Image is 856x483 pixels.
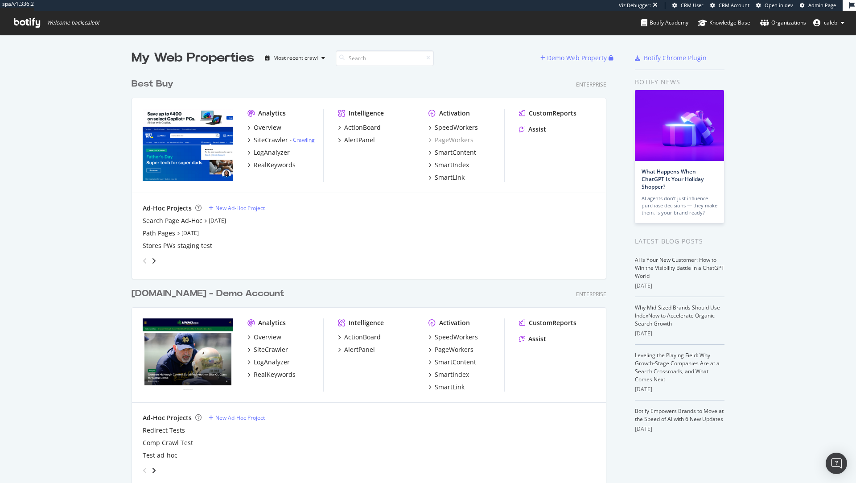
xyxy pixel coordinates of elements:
div: Ad-Hoc Projects [143,204,192,213]
div: Redirect Tests [143,426,185,435]
a: Leveling the Playing Field: Why Growth-Stage Companies Are at a Search Crossroads, and What Comes... [635,351,720,383]
div: Botify news [635,77,724,87]
a: Admin Page [800,2,836,9]
a: CustomReports [519,318,576,327]
button: Demo Web Property [540,51,609,65]
div: [DATE] [635,425,724,433]
span: Admin Page [808,2,836,8]
span: Welcome back, caleb ! [47,19,99,26]
div: Best Buy [132,78,173,91]
div: SmartIndex [435,370,469,379]
a: Best Buy [132,78,177,91]
div: SmartContent [435,148,476,157]
div: RealKeywords [254,161,296,169]
div: [DATE] [635,282,724,290]
a: SmartContent [428,358,476,367]
div: Analytics [258,318,286,327]
a: RealKeywords [247,161,296,169]
a: New Ad-Hoc Project [209,414,265,421]
div: Assist [528,334,546,343]
div: LogAnalyzer [254,358,290,367]
a: New Ad-Hoc Project [209,204,265,212]
div: angle-right [151,256,157,265]
div: Viz Debugger: [619,2,651,9]
div: Organizations [760,18,806,27]
a: RealKeywords [247,370,296,379]
div: Path Pages [143,229,175,238]
button: caleb [806,16,852,30]
a: SmartIndex [428,161,469,169]
span: Open in dev [765,2,793,8]
a: CRM Account [710,2,749,9]
div: Botify Academy [641,18,688,27]
div: New Ad-Hoc Project [215,414,265,421]
a: SmartIndex [428,370,469,379]
div: Open Intercom Messenger [826,453,847,474]
div: ActionBoard [344,123,381,132]
div: Most recent crawl [273,55,318,61]
div: angle-left [139,463,151,478]
a: What Happens When ChatGPT Is Your Holiday Shopper? [642,168,704,190]
a: Botify Academy [641,11,688,35]
div: My Web Properties [132,49,254,67]
a: SmartContent [428,148,476,157]
a: Organizations [760,11,806,35]
a: AI Is Your New Customer: How to Win the Visibility Battle in a ChatGPT World [635,256,724,280]
input: Search [336,50,434,66]
a: PageWorkers [428,136,473,144]
div: Latest Blog Posts [635,236,724,246]
div: SmartContent [435,358,476,367]
a: AlertPanel [338,136,375,144]
div: Assist [528,125,546,134]
a: Why Mid-Sized Brands Should Use IndexNow to Accelerate Organic Search Growth [635,304,720,327]
a: SpeedWorkers [428,123,478,132]
div: [DATE] [635,330,724,338]
a: CustomReports [519,109,576,118]
a: Botify Chrome Plugin [635,54,707,62]
a: [DATE] [209,217,226,224]
div: AI agents don’t just influence purchase decisions — they make them. Is your brand ready? [642,195,717,216]
div: CustomReports [529,318,576,327]
a: SiteCrawler- Crawling [247,136,315,144]
a: PageWorkers [428,345,473,354]
img: UHND.com (Demo Account) [143,318,233,391]
div: Analytics [258,109,286,118]
img: What Happens When ChatGPT Is Your Holiday Shopper? [635,90,724,161]
a: Assist [519,334,546,343]
div: Enterprise [576,81,606,88]
a: Overview [247,123,281,132]
div: Ad-Hoc Projects [143,413,192,422]
a: CRM User [672,2,704,9]
a: LogAnalyzer [247,358,290,367]
div: Activation [439,318,470,327]
div: PageWorkers [435,345,473,354]
a: Demo Web Property [540,54,609,62]
div: Knowledge Base [698,18,750,27]
a: [DOMAIN_NAME] - Demo Account [132,287,288,300]
div: SmartLink [435,383,465,392]
span: CRM Account [719,2,749,8]
a: SmartLink [428,173,465,182]
a: [DATE] [181,229,199,237]
div: Overview [254,333,281,342]
div: Enterprise [576,290,606,298]
a: Botify Empowers Brands to Move at the Speed of AI with 6 New Updates [635,407,724,423]
div: CustomReports [529,109,576,118]
div: AlertPanel [344,136,375,144]
a: SmartLink [428,383,465,392]
a: Assist [519,125,546,134]
a: Test ad-hoc [143,451,177,460]
div: Overview [254,123,281,132]
button: Most recent crawl [261,51,329,65]
a: SpeedWorkers [428,333,478,342]
div: Stores PWs staging test [143,241,212,250]
div: [DOMAIN_NAME] - Demo Account [132,287,284,300]
div: AlertPanel [344,345,375,354]
div: SiteCrawler [254,136,288,144]
a: SiteCrawler [247,345,288,354]
span: CRM User [681,2,704,8]
a: AlertPanel [338,345,375,354]
img: bestbuy.com [143,109,233,181]
div: angle-right [151,466,157,475]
